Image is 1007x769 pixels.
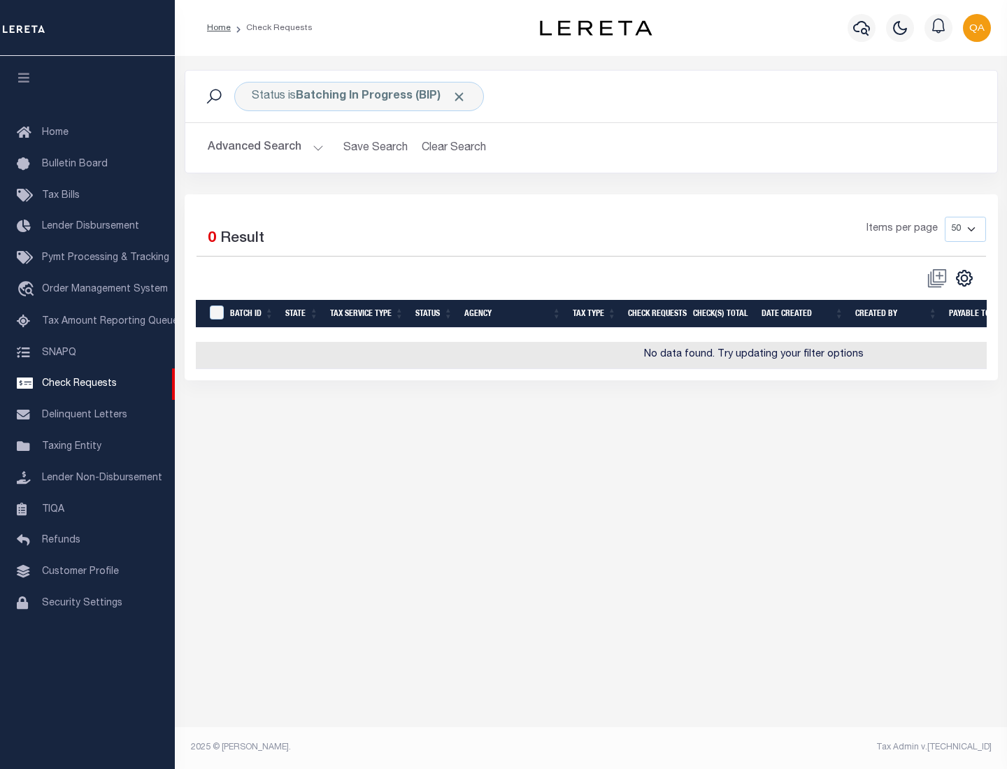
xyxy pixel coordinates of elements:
th: Batch Id: activate to sort column ascending [224,300,280,329]
span: Security Settings [42,598,122,608]
div: Tax Admin v.[TECHNICAL_ID] [601,741,992,754]
button: Advanced Search [208,134,324,161]
th: Created By: activate to sort column ascending [850,300,943,329]
span: Pymt Processing & Tracking [42,253,169,263]
span: Customer Profile [42,567,119,577]
li: Check Requests [231,22,313,34]
th: State: activate to sort column ascending [280,300,324,329]
span: SNAPQ [42,347,76,357]
span: Tax Amount Reporting Queue [42,317,178,326]
a: Home [207,24,231,32]
i: travel_explore [17,281,39,299]
button: Save Search [335,134,416,161]
span: Lender Disbursement [42,222,139,231]
span: Refunds [42,536,80,545]
th: Date Created: activate to sort column ascending [756,300,850,329]
button: Clear Search [416,134,492,161]
span: Tax Bills [42,191,80,201]
th: Status: activate to sort column ascending [410,300,459,329]
img: logo-dark.svg [540,20,652,36]
span: Check Requests [42,379,117,389]
span: Bulletin Board [42,159,108,169]
span: Items per page [866,222,938,237]
span: Order Management System [42,285,168,294]
div: 2025 © [PERSON_NAME]. [180,741,592,754]
th: Check Requests [622,300,687,329]
b: Batching In Progress (BIP) [296,91,466,102]
label: Result [220,228,264,250]
img: svg+xml;base64,PHN2ZyB4bWxucz0iaHR0cDovL3d3dy53My5vcmcvMjAwMC9zdmciIHBvaW50ZXItZXZlbnRzPSJub25lIi... [963,14,991,42]
th: Tax Type: activate to sort column ascending [567,300,622,329]
th: Agency: activate to sort column ascending [459,300,567,329]
span: Delinquent Letters [42,410,127,420]
span: Lender Non-Disbursement [42,473,162,483]
span: TIQA [42,504,64,514]
th: Tax Service Type: activate to sort column ascending [324,300,410,329]
span: 0 [208,231,216,246]
span: Taxing Entity [42,442,101,452]
span: Click to Remove [452,89,466,104]
span: Home [42,128,69,138]
div: Status is [234,82,484,111]
th: Check(s) Total [687,300,756,329]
